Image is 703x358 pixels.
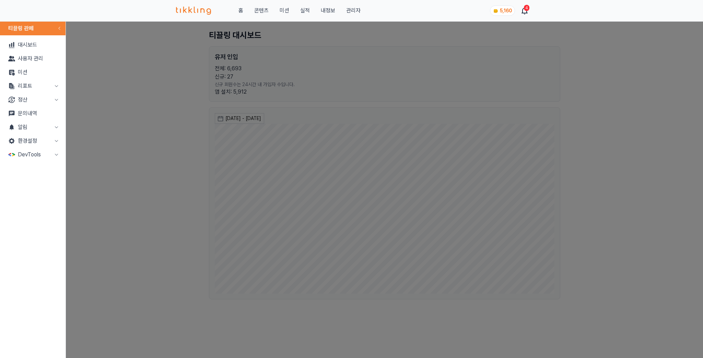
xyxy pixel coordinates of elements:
a: 실적 [300,7,310,15]
a: 4 [522,7,527,15]
img: coin [493,8,499,14]
a: coin 5,160 [490,5,514,16]
button: DevTools [3,148,63,162]
button: 알림 [3,120,63,134]
button: 리포트 [3,79,63,93]
button: 환경설정 [3,134,63,148]
div: 4 [524,5,529,11]
a: 홈 [238,7,243,15]
a: 관리자 [346,7,361,15]
span: 5,160 [500,8,512,13]
a: 콘텐츠 [254,7,269,15]
a: 사용자 관리 [3,52,63,65]
a: 내정보 [321,7,335,15]
a: 문의내역 [3,107,63,120]
img: 티끌링 [176,7,211,15]
button: 미션 [280,7,289,15]
button: 정산 [3,93,63,107]
a: 대시보드 [3,38,63,52]
a: 미션 [3,65,63,79]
